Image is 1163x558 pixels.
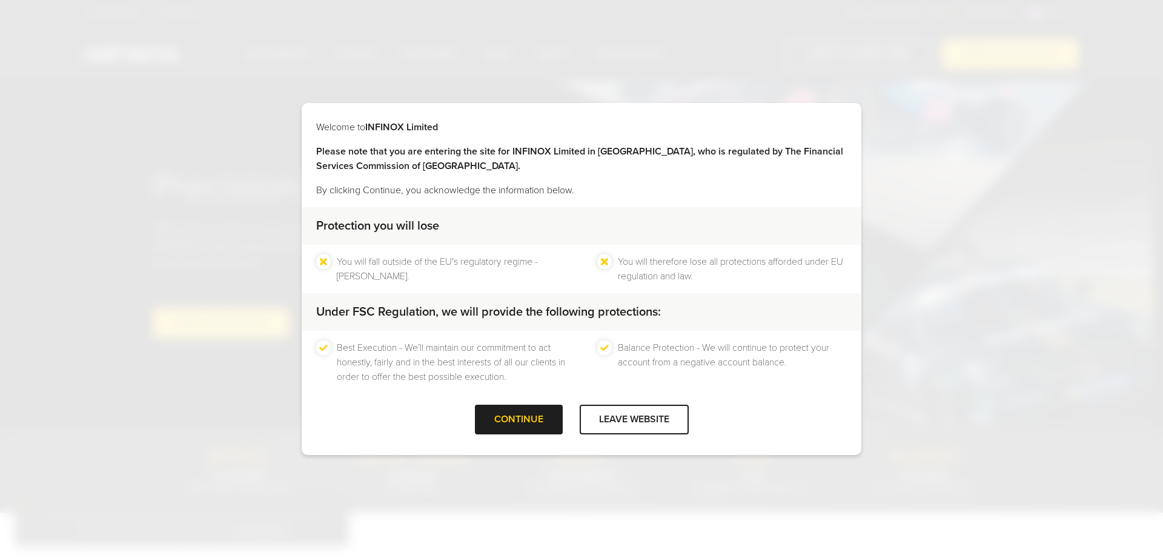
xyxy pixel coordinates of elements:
div: LEAVE WEBSITE [580,405,689,434]
strong: Under FSC Regulation, we will provide the following protections: [316,305,661,319]
li: You will therefore lose all protections afforded under EU regulation and law. [618,254,847,284]
div: CONTINUE [475,405,563,434]
p: Welcome to [316,120,847,135]
strong: INFINOX Limited [365,121,438,133]
strong: Please note that you are entering the site for INFINOX Limited in [GEOGRAPHIC_DATA], who is regul... [316,145,843,172]
p: By clicking Continue, you acknowledge the information below. [316,183,847,198]
li: Balance Protection - We will continue to protect your account from a negative account balance. [618,340,847,384]
strong: Protection you will lose [316,219,439,233]
li: Best Execution - We’ll maintain our commitment to act honestly, fairly and in the best interests ... [337,340,566,384]
li: You will fall outside of the EU's regulatory regime - [PERSON_NAME]. [337,254,566,284]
